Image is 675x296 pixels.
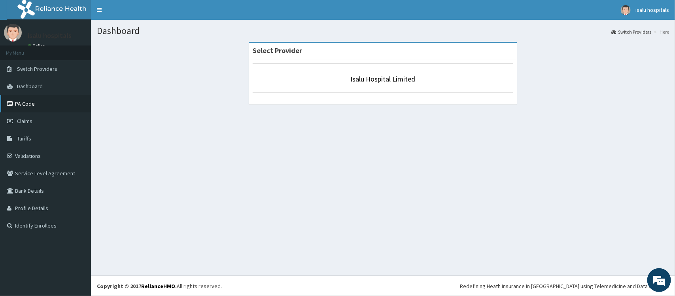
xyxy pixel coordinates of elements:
[4,24,22,42] img: User Image
[17,65,57,72] span: Switch Providers
[28,32,72,39] p: isalu hospitals
[97,26,669,36] h1: Dashboard
[141,283,175,290] a: RelianceHMO
[91,276,675,296] footer: All rights reserved.
[635,6,669,13] span: isalu hospitals
[652,28,669,35] li: Here
[17,135,31,142] span: Tariffs
[130,4,149,23] div: Minimize live chat window
[460,282,669,290] div: Redefining Heath Insurance in [GEOGRAPHIC_DATA] using Telemedicine and Data Science!
[611,28,651,35] a: Switch Providers
[351,74,416,83] a: Isalu Hospital Limited
[28,43,47,49] a: Online
[621,5,631,15] img: User Image
[97,283,177,290] strong: Copyright © 2017 .
[253,46,302,55] strong: Select Provider
[4,205,151,233] textarea: Type your message and hit 'Enter'
[15,40,32,59] img: d_794563401_company_1708531726252_794563401
[17,118,32,125] span: Claims
[17,83,43,90] span: Dashboard
[41,44,133,55] div: Chat with us now
[46,94,109,174] span: We're online!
